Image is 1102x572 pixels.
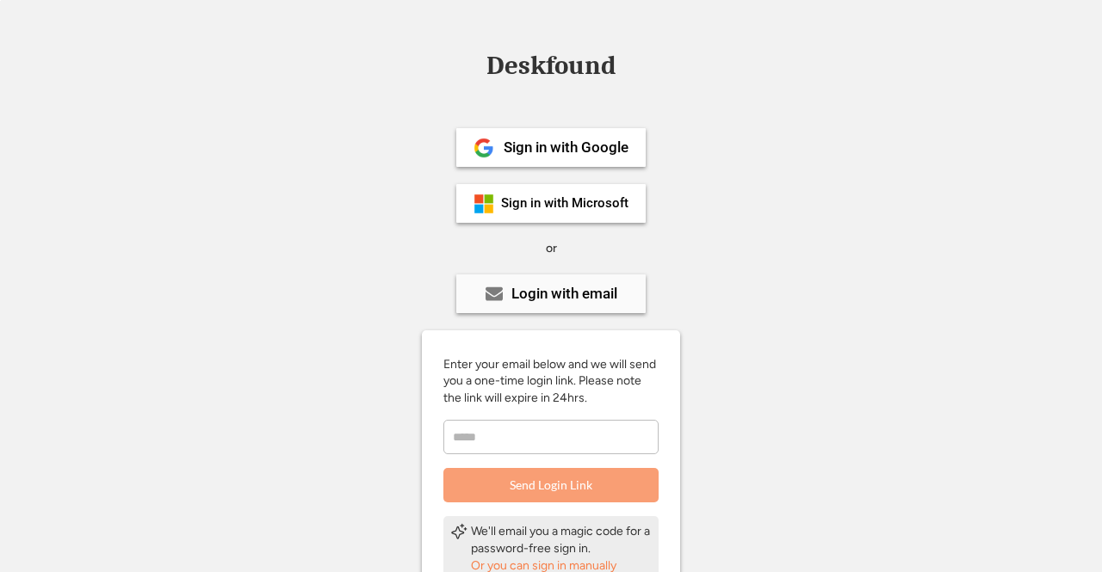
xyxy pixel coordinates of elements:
div: We'll email you a magic code for a password-free sign in. [471,523,652,557]
div: or [546,240,557,257]
img: 1024px-Google__G__Logo.svg.png [474,138,494,158]
div: Login with email [511,286,617,301]
div: Enter your email below and we will send you a one-time login link. Please note the link will expi... [443,356,659,407]
div: Sign in with Microsoft [501,197,628,210]
div: Sign in with Google [504,140,628,155]
button: Send Login Link [443,468,659,502]
img: ms-symbollockup_mssymbol_19.png [474,194,494,214]
div: Deskfound [478,52,624,79]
